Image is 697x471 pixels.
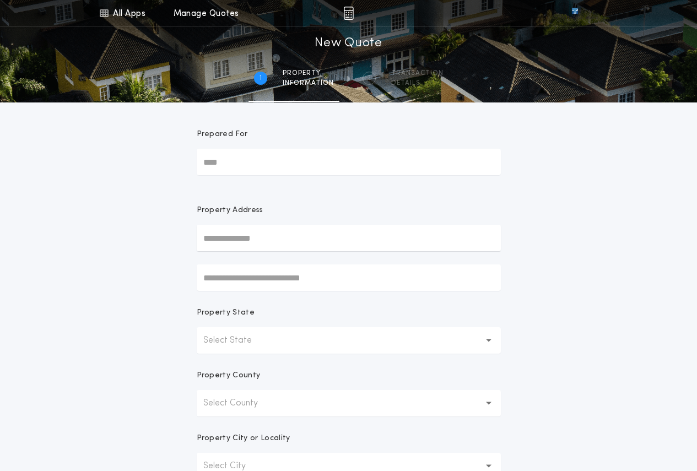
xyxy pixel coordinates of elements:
[391,79,444,88] span: details
[391,69,444,78] span: Transaction
[343,7,354,20] img: img
[197,327,501,354] button: Select State
[367,74,371,83] h2: 2
[203,397,275,410] p: Select County
[552,8,598,19] img: vs-icon
[283,79,334,88] span: information
[260,74,262,83] h2: 1
[197,149,501,175] input: Prepared For
[315,35,382,52] h1: New Quote
[197,433,290,444] p: Property City or Locality
[197,129,248,140] p: Prepared For
[197,390,501,416] button: Select County
[197,370,261,381] p: Property County
[197,205,501,216] p: Property Address
[197,307,255,318] p: Property State
[283,69,334,78] span: Property
[203,334,269,347] p: Select State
